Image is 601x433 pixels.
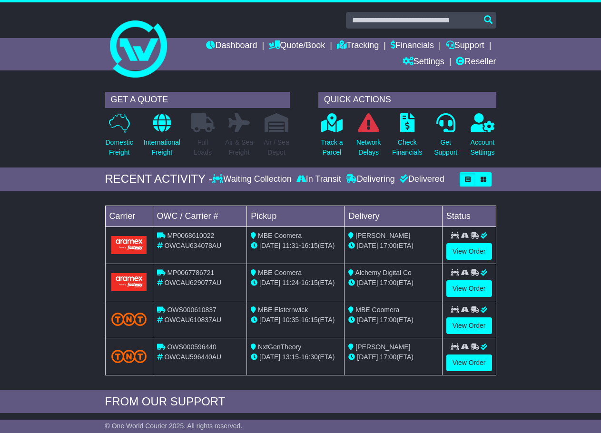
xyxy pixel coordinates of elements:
div: - (ETA) [251,315,340,325]
a: CheckFinancials [392,113,423,163]
div: Delivered [397,174,444,185]
span: [DATE] [357,279,378,286]
span: NxtGenTheory [258,343,301,351]
div: FROM OUR SUPPORT [105,395,496,409]
a: GetSupport [434,113,458,163]
td: OWC / Carrier # [153,206,247,226]
div: - (ETA) [251,278,340,288]
span: © One World Courier 2025. All rights reserved. [105,422,243,430]
span: [DATE] [259,242,280,249]
div: - (ETA) [251,352,340,362]
span: OWS000610837 [167,306,217,314]
span: [DATE] [357,242,378,249]
span: OWCAU610837AU [164,316,221,324]
a: Tracking [337,38,379,54]
p: Account Settings [471,138,495,157]
span: 17:00 [380,316,396,324]
span: 13:15 [282,353,299,361]
p: Get Support [434,138,457,157]
span: MP0068610022 [167,232,214,239]
td: Status [442,206,496,226]
span: [DATE] [259,316,280,324]
img: Aramex.png [111,273,147,291]
div: (ETA) [348,315,438,325]
span: 16:30 [301,353,318,361]
span: 16:15 [301,279,318,286]
p: International Freight [144,138,180,157]
span: 16:15 [301,242,318,249]
a: Financials [391,38,434,54]
span: OWCAU634078AU [164,242,221,249]
a: InternationalFreight [143,113,181,163]
td: Pickup [247,206,345,226]
span: [DATE] [259,353,280,361]
p: Check Financials [392,138,422,157]
img: Aramex.png [111,236,147,254]
span: OWCAU629077AU [164,279,221,286]
span: [DATE] [357,353,378,361]
a: AccountSettings [470,113,495,163]
p: Track a Parcel [321,138,343,157]
img: TNT_Domestic.png [111,313,147,325]
div: - (ETA) [251,241,340,251]
a: Dashboard [206,38,257,54]
a: View Order [446,317,492,334]
div: (ETA) [348,278,438,288]
a: DomesticFreight [105,113,134,163]
span: 17:00 [380,242,396,249]
div: RECENT ACTIVITY - [105,172,213,186]
div: (ETA) [348,241,438,251]
a: Support [446,38,484,54]
span: 17:00 [380,353,396,361]
td: Carrier [105,206,153,226]
span: [PERSON_NAME] [355,343,410,351]
a: View Order [446,280,492,297]
p: Air / Sea Depot [264,138,289,157]
span: OWCAU596440AU [164,353,221,361]
div: In Transit [294,174,344,185]
div: (ETA) [348,352,438,362]
a: Reseller [456,54,496,70]
a: View Order [446,243,492,260]
p: Full Loads [191,138,215,157]
img: TNT_Domestic.png [111,350,147,363]
td: Delivery [345,206,442,226]
span: [DATE] [259,279,280,286]
span: 11:31 [282,242,299,249]
a: Track aParcel [320,113,343,163]
span: MBE Elsternwick [258,306,308,314]
span: MBE Coomera [258,269,302,276]
span: [DATE] [357,316,378,324]
span: 16:15 [301,316,318,324]
a: Settings [403,54,444,70]
span: [PERSON_NAME] [355,232,410,239]
div: QUICK ACTIONS [318,92,496,108]
span: MBE Coomera [355,306,399,314]
a: View Order [446,354,492,371]
span: MP0067786721 [167,269,214,276]
span: MBE Coomera [258,232,302,239]
span: OWS000596440 [167,343,217,351]
a: Quote/Book [269,38,325,54]
span: 17:00 [380,279,396,286]
span: Alchemy Digital Co [355,269,412,276]
div: GET A QUOTE [105,92,290,108]
p: Domestic Freight [106,138,133,157]
p: Air & Sea Freight [225,138,253,157]
span: 11:24 [282,279,299,286]
p: Network Delays [356,138,381,157]
div: Waiting Collection [212,174,294,185]
div: Delivering [344,174,397,185]
a: NetworkDelays [356,113,381,163]
span: 10:35 [282,316,299,324]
